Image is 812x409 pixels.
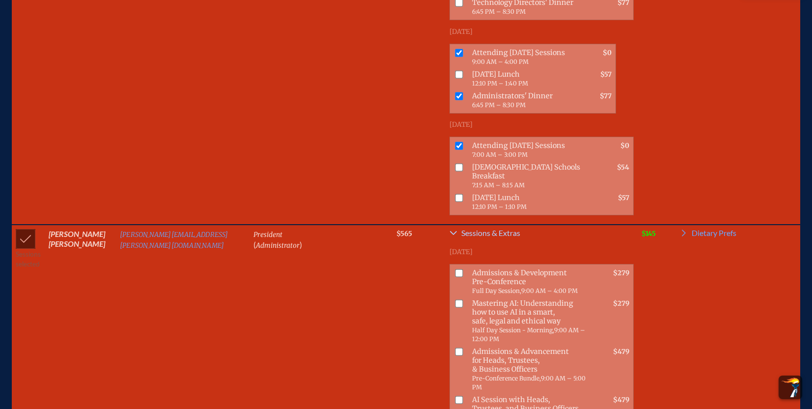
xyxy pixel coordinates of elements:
[613,348,629,356] span: $479
[472,8,526,15] span: 6:45 PM – 8:30 PM
[472,101,526,109] span: 6:45 PM – 8:30 PM
[253,231,282,239] span: President
[468,345,589,393] span: Admissions & Advancement for Heads, Trustees, & Business Officers
[449,229,633,241] a: Sessions & Extras
[256,241,300,250] span: Administrator
[449,120,473,129] span: [DATE]
[521,287,578,294] span: 9:00 AM – 4:00 PM
[781,378,800,397] img: To the top
[468,191,589,213] span: [DATE] Lunch
[472,80,528,87] span: 12:10 PM – 1:40 PM
[253,240,256,249] span: (
[692,229,736,237] span: Dietary Prefs
[472,151,528,158] span: 7:00 AM – 3:00 PM
[680,229,736,241] a: Dietary Prefs
[613,269,629,277] span: $279
[472,203,527,210] span: 12:10 PM – 1:10 PM
[600,92,612,100] span: $77
[617,163,629,172] span: $54
[472,287,521,294] span: Full Day Session,
[461,229,520,237] span: Sessions & Extras
[468,89,573,111] span: Administrators' Dinner
[613,299,629,308] span: $279
[120,231,228,250] a: [PERSON_NAME][EMAIL_ADDRESS][PERSON_NAME][DOMAIN_NAME]
[600,70,612,79] span: $57
[472,58,529,65] span: 9:00 AM – 4:00 PM
[472,326,554,334] span: Half Day Session - Morning,
[642,230,656,238] span: $145
[468,297,589,345] span: Mastering AI: Understanding how to use AI in a smart, safe, legal and ethical way
[468,139,589,161] span: Attending [DATE] Sessions
[603,49,612,57] span: $0
[472,375,541,382] span: Pre-Conference Bundle,
[618,194,629,202] span: $57
[300,240,302,249] span: )
[396,230,412,238] span: $565
[449,28,473,36] span: [DATE]
[468,266,589,297] span: Admissions & Development Pre-Conference
[468,161,589,191] span: [DEMOGRAPHIC_DATA] Schools Breakfast
[472,181,525,189] span: 7:15 AM – 8:15 AM
[779,376,802,399] button: Scroll Top
[468,46,573,68] span: Attending [DATE] Sessions
[620,142,629,150] span: $0
[468,68,573,89] span: [DATE] Lunch
[613,396,629,404] span: $479
[449,248,473,256] span: [DATE]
